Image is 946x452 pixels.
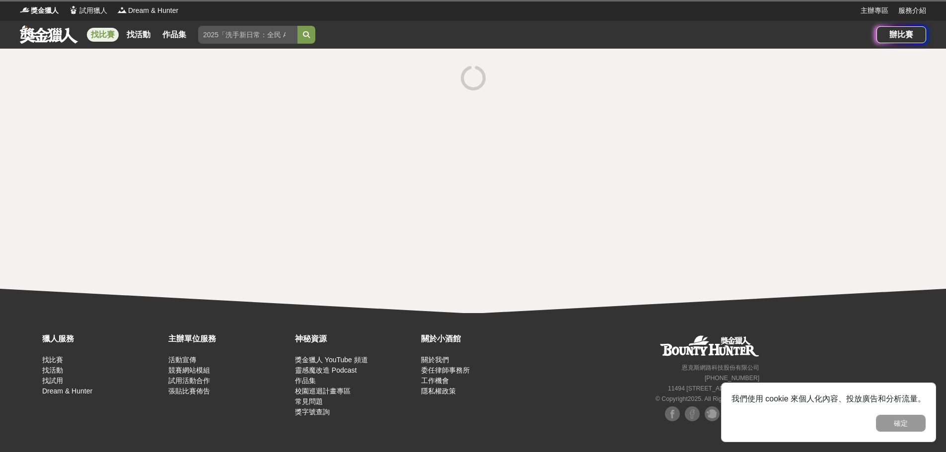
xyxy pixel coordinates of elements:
[69,5,107,16] a: Logo試用獵人
[876,26,926,43] a: 辦比賽
[42,387,92,395] a: Dream & Hunter
[87,28,119,42] a: 找比賽
[861,5,888,16] a: 主辦專區
[69,5,78,15] img: Logo
[295,387,351,395] a: 校園巡迴計畫專區
[421,387,456,395] a: 隱私權政策
[168,366,210,374] a: 競賽網站模組
[117,5,127,15] img: Logo
[198,26,297,44] input: 2025「洗手新日常：全民 ALL IN」洗手歌全台徵選
[158,28,190,42] a: 作品集
[421,356,449,364] a: 關於我們
[168,333,290,345] div: 主辦單位服務
[705,406,720,421] img: Plurk
[295,356,368,364] a: 獎金獵人 YouTube 頻道
[20,5,59,16] a: Logo獎金獵人
[42,366,63,374] a: 找活動
[421,366,470,374] a: 委任律師事務所
[295,333,416,345] div: 神秘資源
[123,28,154,42] a: 找活動
[295,366,357,374] a: 靈感魔改造 Podcast
[168,377,210,385] a: 試用活動合作
[665,406,680,421] img: Facebook
[168,387,210,395] a: 張貼比賽佈告
[685,406,700,421] img: Facebook
[898,5,926,16] a: 服務介紹
[79,5,107,16] span: 試用獵人
[31,5,59,16] span: 獎金獵人
[42,377,63,385] a: 找試用
[655,395,759,402] small: © Copyright 2025 . All Rights Reserved.
[168,356,196,364] a: 活動宣傳
[731,394,926,403] span: 我們使用 cookie 來個人化內容、投放廣告和分析流量。
[705,375,759,382] small: [PHONE_NUMBER]
[668,385,759,392] small: 11494 [STREET_ADDRESS] 3 樓
[42,356,63,364] a: 找比賽
[128,5,178,16] span: Dream & Hunter
[421,333,542,345] div: 關於小酒館
[295,397,323,405] a: 常見問題
[421,377,449,385] a: 工作機會
[295,377,316,385] a: 作品集
[42,333,163,345] div: 獵人服務
[117,5,178,16] a: LogoDream & Hunter
[876,415,926,432] button: 確定
[682,364,759,371] small: 恩克斯網路科技股份有限公司
[20,5,30,15] img: Logo
[295,408,330,416] a: 獎字號查詢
